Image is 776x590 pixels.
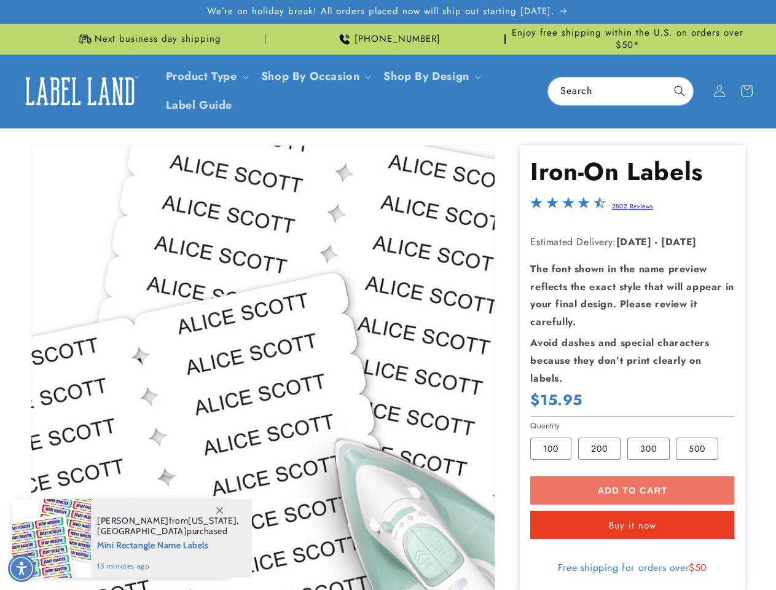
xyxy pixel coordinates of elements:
summary: Product Type [159,62,254,91]
span: $15.95 [530,390,582,409]
label: 500 [676,438,718,460]
strong: - [655,235,658,249]
span: [US_STATE] [188,515,237,526]
span: Enjoy free shipping within the U.S. on orders over $50* [511,27,745,51]
summary: Shop By Occasion [254,62,377,91]
label: 200 [578,438,621,460]
div: Announcement [511,24,745,54]
img: Label Land [18,72,141,110]
span: [PERSON_NAME] [97,515,169,526]
span: 4.5-star overall rating [530,200,605,214]
a: Label Land [14,68,146,115]
p: Estimated Delivery: [530,234,734,251]
legend: Quantity [530,420,561,432]
button: Buy it now [530,511,734,539]
div: Announcement [270,24,505,54]
label: 100 [530,438,571,460]
span: 50 [695,560,707,575]
h1: Iron-On Labels [530,155,734,187]
span: from , purchased [97,516,239,537]
summary: Shop By Design [376,62,485,91]
div: Free shipping for orders over [530,562,734,574]
strong: The font shown in the name preview reflects the exact style that will appear in your final design... [530,262,734,329]
strong: Avoid dashes and special characters because they don’t print clearly on labels. [530,336,709,385]
span: Shop By Occasion [261,69,360,84]
span: [PHONE_NUMBER] [355,33,441,45]
div: Accessibility Menu [8,555,35,582]
span: We’re on holiday break! All orders placed now will ship out starting [DATE]. [207,6,555,18]
a: 2802 Reviews [612,202,653,211]
span: 13 minutes ago [97,560,239,572]
span: Mini Rectangle Name Labels [97,537,239,552]
a: Shop By Design [383,68,469,84]
div: Announcement [31,24,265,54]
a: Label Guide [159,91,240,120]
label: 300 [627,438,670,460]
span: Label Guide [166,98,233,112]
button: Search [666,77,693,104]
span: Next business day shipping [95,33,221,45]
span: [GEOGRAPHIC_DATA] [97,525,187,537]
span: $ [689,560,695,575]
a: Product Type [166,68,237,84]
strong: [DATE] [661,235,697,249]
strong: [DATE] [616,235,652,249]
